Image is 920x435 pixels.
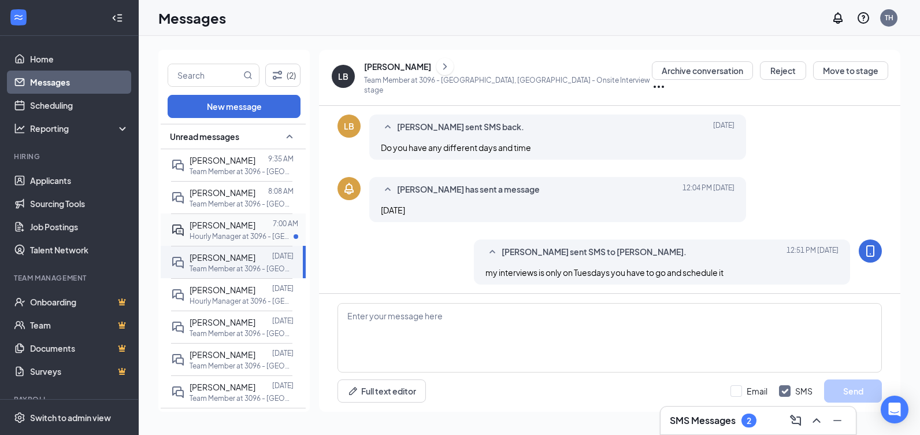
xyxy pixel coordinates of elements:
[760,61,806,80] button: Reject
[272,381,294,390] p: [DATE]
[171,320,185,334] svg: DoubleChat
[283,130,296,143] svg: SmallChevronUp
[190,187,255,198] span: [PERSON_NAME]
[30,71,129,94] a: Messages
[337,379,426,403] button: Full text editorPen
[30,94,129,117] a: Scheduling
[14,152,127,161] div: Hiring
[190,361,294,371] p: Team Member at 3096 - [GEOGRAPHIC_DATA], [GEOGRAPHIC_DATA]
[265,64,301,87] button: Filter (2)
[190,329,294,338] p: Team Member at 3096 - [GEOGRAPHIC_DATA], [GEOGRAPHIC_DATA]
[881,396,908,423] div: Open Intercom Messenger
[824,379,882,403] button: Send
[338,71,348,82] div: LB
[168,64,241,86] input: Search
[652,61,753,80] button: Archive conversation
[30,47,129,71] a: Home
[190,317,255,327] span: [PERSON_NAME]
[190,167,294,176] p: Team Member at 3096 - [GEOGRAPHIC_DATA], [GEOGRAPHIC_DATA]
[30,314,129,337] a: TeamCrown
[272,348,294,358] p: [DATE]
[381,183,395,197] svg: SmallChevronUp
[270,68,284,82] svg: Filter
[14,273,127,283] div: Team Management
[381,142,531,153] span: Do you have any different days and time
[807,411,826,430] button: ChevronUp
[171,385,185,399] svg: DoubleChat
[171,353,185,367] svg: DoubleChat
[190,155,255,165] span: [PERSON_NAME]
[14,395,127,404] div: Payroll
[381,120,395,134] svg: SmallChevronUp
[171,158,185,172] svg: DoubleChat
[747,416,751,426] div: 2
[272,283,294,293] p: [DATE]
[243,71,253,80] svg: MagnifyingGlass
[364,61,431,72] div: [PERSON_NAME]
[30,238,129,261] a: Talent Network
[168,95,301,118] button: New message
[171,288,185,302] svg: DoubleChat
[13,12,24,23] svg: WorkstreamLogo
[190,382,255,392] span: [PERSON_NAME]
[787,245,839,259] span: [DATE] 12:51 PM
[347,385,359,397] svg: Pen
[856,11,870,25] svg: QuestionInfo
[670,414,736,427] h3: SMS Messages
[171,191,185,205] svg: DoubleChat
[190,349,255,360] span: [PERSON_NAME]
[831,11,845,25] svg: Notifications
[344,120,354,132] div: LB
[268,186,294,196] p: 8:08 AM
[14,123,25,134] svg: Analysis
[436,58,454,75] button: ChevronRight
[342,182,356,196] svg: Bell
[190,231,294,241] p: Hourly Manager at 3096 - [GEOGRAPHIC_DATA], [GEOGRAPHIC_DATA]
[273,219,298,228] p: 7:00 AM
[397,120,524,134] span: [PERSON_NAME] sent SMS back.
[713,120,734,134] span: [DATE]
[171,223,185,237] svg: ActiveDoubleChat
[272,316,294,326] p: [DATE]
[787,411,805,430] button: ComposeMessage
[190,393,294,403] p: Team Member at 3096 - [GEOGRAPHIC_DATA], [GEOGRAPHIC_DATA]
[190,220,255,230] span: [PERSON_NAME]
[381,205,405,215] span: [DATE]
[268,154,294,164] p: 9:35 AM
[30,192,129,215] a: Sourcing Tools
[652,80,666,94] svg: Ellipses
[830,414,844,427] svg: Minimize
[30,360,129,383] a: SurveysCrown
[863,244,877,258] svg: MobileSms
[190,296,294,306] p: Hourly Manager at 3096 - [GEOGRAPHIC_DATA], [GEOGRAPHIC_DATA]
[485,245,499,259] svg: SmallChevronUp
[30,290,129,314] a: OnboardingCrown
[485,267,724,278] span: my interviews is only on Tuesdays you have to go and schedule it
[14,412,25,423] svg: Settings
[171,256,185,270] svg: DoubleChat
[30,123,129,134] div: Reporting
[190,264,294,274] p: Team Member at 3096 - [GEOGRAPHIC_DATA], [GEOGRAPHIC_DATA]
[810,414,823,427] svg: ChevronUp
[190,252,255,263] span: [PERSON_NAME]
[158,8,226,28] h1: Messages
[813,61,888,80] button: Move to stage
[30,215,129,238] a: Job Postings
[190,285,255,295] span: [PERSON_NAME]
[682,183,734,197] span: [DATE] 12:04 PM
[30,337,129,360] a: DocumentsCrown
[190,199,294,209] p: Team Member at 3096 - [GEOGRAPHIC_DATA], [GEOGRAPHIC_DATA]
[364,75,652,95] p: Team Member at 3096 - [GEOGRAPHIC_DATA], [GEOGRAPHIC_DATA] - Onsite Interview stage
[439,60,451,73] svg: ChevronRight
[789,414,803,427] svg: ComposeMessage
[502,245,687,259] span: [PERSON_NAME] sent SMS to [PERSON_NAME].
[112,12,123,24] svg: Collapse
[885,13,893,23] div: TH
[30,412,111,423] div: Switch to admin view
[170,131,239,142] span: Unread messages
[30,169,129,192] a: Applicants
[272,251,294,261] p: [DATE]
[828,411,847,430] button: Minimize
[397,183,540,197] span: [PERSON_NAME] has sent a message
